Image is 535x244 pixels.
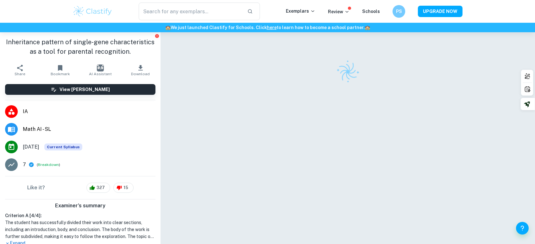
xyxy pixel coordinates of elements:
button: PS [393,5,405,18]
button: AI Assistant [80,61,121,79]
button: Download [120,61,160,79]
div: This exemplar is based on the current syllabus. Feel free to refer to it for inspiration/ideas wh... [44,143,82,150]
a: here [267,25,277,30]
span: 15 [120,185,132,191]
span: ( ) [37,162,60,168]
span: Download [131,72,150,76]
span: Bookmark [51,72,70,76]
img: Clastify logo [332,56,363,88]
span: Current Syllabus [44,143,82,150]
h1: The student has successfully divided their work into clear sections, including an introduction, b... [5,219,155,240]
span: 🏫 [165,25,171,30]
h1: Inheritance pattern of single-gene characteristics as a tool for parental recognition. [5,37,155,56]
span: Share [15,72,25,76]
span: IA [23,108,155,115]
span: 327 [93,185,108,191]
button: Help and Feedback [516,222,529,235]
div: 327 [86,183,110,193]
h6: Criterion A [ 4 / 4 ]: [5,212,155,219]
a: Schools [362,9,380,14]
p: 7 [23,161,26,168]
h6: View [PERSON_NAME] [60,86,110,93]
h6: Like it? [27,184,45,192]
button: Breakdown [38,162,59,168]
span: [DATE] [23,143,39,151]
button: UPGRADE NOW [418,6,463,17]
span: 🏫 [365,25,370,30]
p: Review [328,8,349,15]
h6: Examiner's summary [3,202,158,210]
h6: We just launched Clastify for Schools. Click to learn how to become a school partner. [1,24,534,31]
h6: PS [395,8,403,15]
input: Search for any exemplars... [139,3,242,20]
span: Math AI - SL [23,125,155,133]
button: View [PERSON_NAME] [5,84,155,95]
img: AI Assistant [97,64,104,71]
button: Report issue [154,34,159,38]
p: Exemplars [286,8,315,15]
img: Clastify logo [72,5,113,18]
div: 15 [113,183,134,193]
button: Bookmark [40,61,80,79]
span: AI Assistant [89,72,112,76]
